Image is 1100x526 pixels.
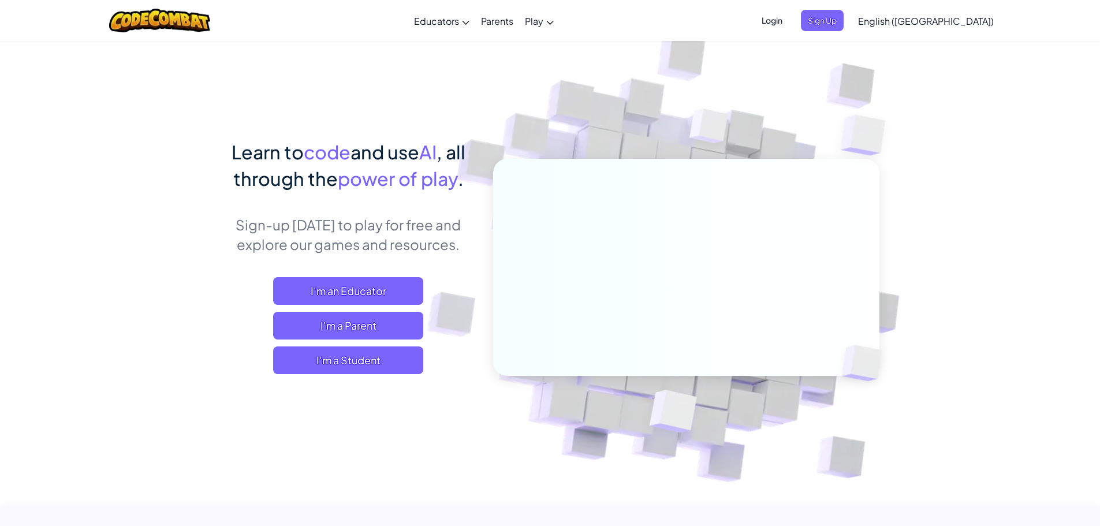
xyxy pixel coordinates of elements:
[273,277,423,305] a: I'm an Educator
[852,5,1000,36] a: English ([GEOGRAPHIC_DATA])
[109,9,210,32] img: CodeCombat logo
[668,86,751,172] img: Overlap cubes
[273,312,423,340] a: I'm a Parent
[858,15,994,27] span: English ([GEOGRAPHIC_DATA])
[419,140,437,163] span: AI
[221,215,476,254] p: Sign-up [DATE] to play for free and explore our games and resources.
[519,5,560,36] a: Play
[338,167,458,190] span: power of play
[755,10,789,31] button: Login
[458,167,464,190] span: .
[525,15,543,27] span: Play
[621,365,724,461] img: Overlap cubes
[414,15,459,27] span: Educators
[232,140,304,163] span: Learn to
[304,140,350,163] span: code
[818,87,918,184] img: Overlap cubes
[822,321,909,405] img: Overlap cubes
[475,5,519,36] a: Parents
[273,346,423,374] button: I'm a Student
[350,140,419,163] span: and use
[801,10,844,31] button: Sign Up
[408,5,475,36] a: Educators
